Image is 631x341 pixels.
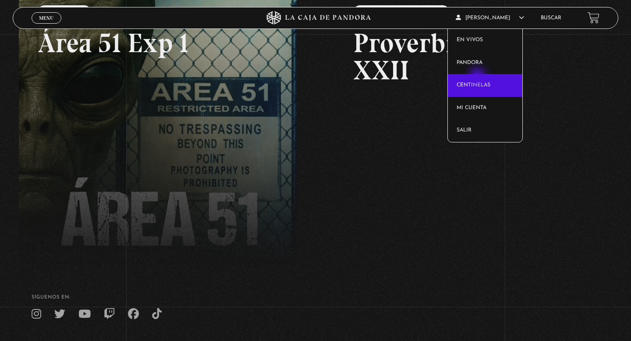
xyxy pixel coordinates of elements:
a: Salir [448,119,523,142]
a: En vivos [448,29,523,52]
a: Pandora [448,52,523,75]
a: Buscar [541,15,561,21]
a: Mi cuenta [448,97,523,120]
span: [PERSON_NAME] [456,15,524,21]
span: Menu [39,15,53,21]
span: Cerrar [36,22,57,28]
a: Centinelas [448,74,523,97]
a: View your shopping cart [588,12,599,24]
h4: SÍguenos en: [32,295,599,300]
